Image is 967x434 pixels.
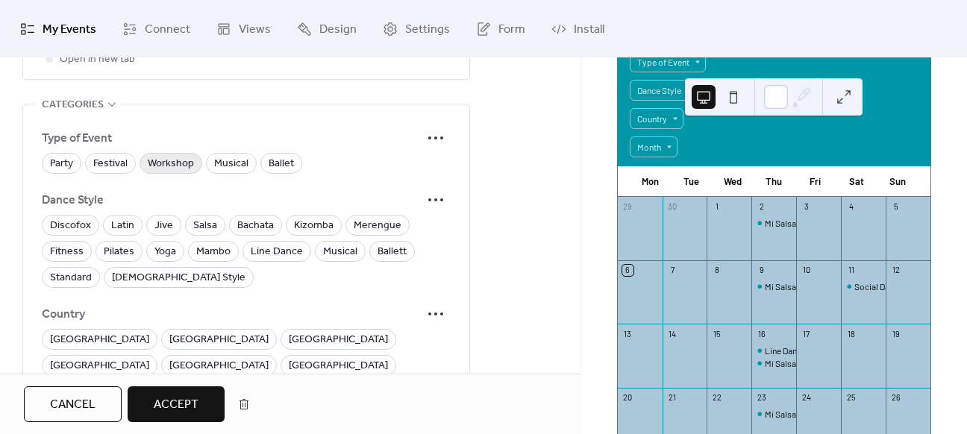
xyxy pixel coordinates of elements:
span: [GEOGRAPHIC_DATA] [50,331,149,349]
span: Ballett [378,243,407,261]
a: My Events [9,6,107,51]
span: Country [42,306,421,324]
div: 2 [756,201,767,213]
div: 8 [711,265,722,276]
div: Line Dance Night [751,345,796,357]
div: Line Dance Night [765,345,827,357]
div: 26 [890,392,901,403]
div: Thu [754,167,795,197]
span: Party [50,155,73,173]
div: 18 [845,328,857,339]
span: Yoga [154,243,176,261]
span: Festival [93,155,128,173]
a: Views [205,6,282,51]
span: Cancel [50,396,96,414]
span: Merengue [354,217,401,235]
div: 9 [756,265,767,276]
div: 12 [890,265,901,276]
span: Workshop [148,155,194,173]
div: 4 [845,201,857,213]
div: 22 [711,392,722,403]
span: Type of Event [42,130,421,148]
span: [GEOGRAPHIC_DATA] [169,357,269,375]
span: Musical [214,155,248,173]
div: Social Dance Evening [841,280,886,293]
span: Mambo [196,243,231,261]
span: Fitness [50,243,84,261]
span: Musical [323,243,357,261]
span: [GEOGRAPHIC_DATA] [289,331,388,349]
a: Install [540,6,616,51]
div: 10 [801,265,812,276]
div: 23 [756,392,767,403]
span: Open in new tab [60,51,135,69]
span: Bachata [237,217,274,235]
a: Form [465,6,536,51]
button: Cancel [24,386,122,422]
div: 6 [622,265,633,276]
div: Mi Salsa [751,217,796,230]
div: Mi Salsa [751,357,796,370]
div: 3 [801,201,812,213]
div: Mi Salsa [765,357,796,370]
div: 20 [622,392,633,403]
div: Mi Salsa [765,408,796,421]
div: Mi Salsa [765,217,796,230]
button: Accept [128,386,225,422]
span: Ballet [269,155,294,173]
div: 16 [756,328,767,339]
div: 5 [890,201,901,213]
div: 30 [667,201,678,213]
a: Settings [372,6,461,51]
span: My Events [43,18,96,41]
span: Form [498,18,525,41]
div: 11 [845,265,857,276]
a: Connect [111,6,201,51]
span: [DEMOGRAPHIC_DATA] Style [112,269,245,287]
div: 25 [845,392,857,403]
span: Line Dance [251,243,303,261]
span: Latin [111,217,134,235]
span: Design [319,18,357,41]
span: Connect [145,18,190,41]
span: Discofox [50,217,91,235]
span: Salsa [193,217,217,235]
span: [GEOGRAPHIC_DATA] [289,357,388,375]
span: Accept [154,396,198,414]
div: 17 [801,328,812,339]
div: Tue [671,167,712,197]
span: [GEOGRAPHIC_DATA] [50,357,149,375]
div: 15 [711,328,722,339]
div: 13 [622,328,633,339]
div: Sat [836,167,877,197]
div: 21 [667,392,678,403]
div: Sun [877,167,919,197]
div: 7 [667,265,678,276]
span: Settings [405,18,450,41]
a: Design [286,6,368,51]
div: Mon [630,167,671,197]
div: Mi Salsa [751,408,796,421]
span: Categories [42,96,104,114]
span: Kizomba [294,217,334,235]
span: Jive [154,217,173,235]
span: Pilates [104,243,134,261]
div: Social Dance Evening [854,280,934,293]
div: 24 [801,392,812,403]
div: 1 [711,201,722,213]
span: Dance Style [42,192,421,210]
div: Mi Salsa [751,280,796,293]
div: 29 [622,201,633,213]
span: Standard [50,269,92,287]
div: Fri [795,167,836,197]
span: Install [574,18,604,41]
div: Mi Salsa [765,280,796,293]
div: Wed [712,167,753,197]
div: 14 [667,328,678,339]
div: 19 [890,328,901,339]
span: [GEOGRAPHIC_DATA] [169,331,269,349]
span: Views [239,18,271,41]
